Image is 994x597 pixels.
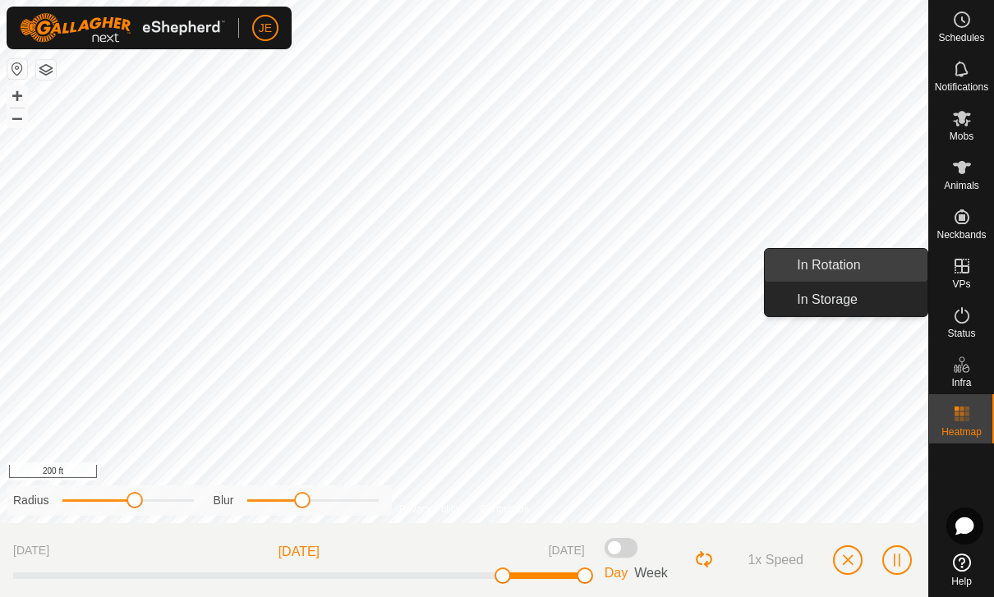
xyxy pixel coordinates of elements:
[13,542,49,562] span: [DATE]
[399,502,461,517] a: Privacy Policy
[259,20,272,37] span: JE
[944,181,979,191] span: Animals
[549,542,585,562] span: [DATE]
[20,13,225,43] img: Gallagher Logo
[950,131,973,141] span: Mobs
[765,249,927,282] li: In Rotation
[605,566,628,580] span: Day
[481,502,529,517] a: Contact Us
[765,283,927,316] li: In Storage
[797,255,860,275] span: In Rotation
[952,279,970,289] span: VPs
[787,249,927,282] a: In Rotation
[941,427,982,437] span: Heatmap
[748,553,803,567] span: 1x Speed
[728,546,817,574] button: Speed Button
[947,328,975,338] span: Status
[694,549,716,571] button: Loop Button
[787,283,927,316] a: In Storage
[36,60,56,80] button: Map Layers
[634,566,668,580] span: Week
[7,59,27,79] button: Reset Map
[797,290,858,310] span: In Storage
[214,492,234,509] label: Blur
[929,547,994,593] a: Help
[951,378,971,388] span: Infra
[935,82,988,92] span: Notifications
[7,108,27,127] button: –
[13,492,49,509] label: Radius
[951,576,972,586] span: Help
[936,230,986,240] span: Neckbands
[7,86,27,106] button: +
[278,542,320,562] span: [DATE]
[938,33,984,43] span: Schedules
